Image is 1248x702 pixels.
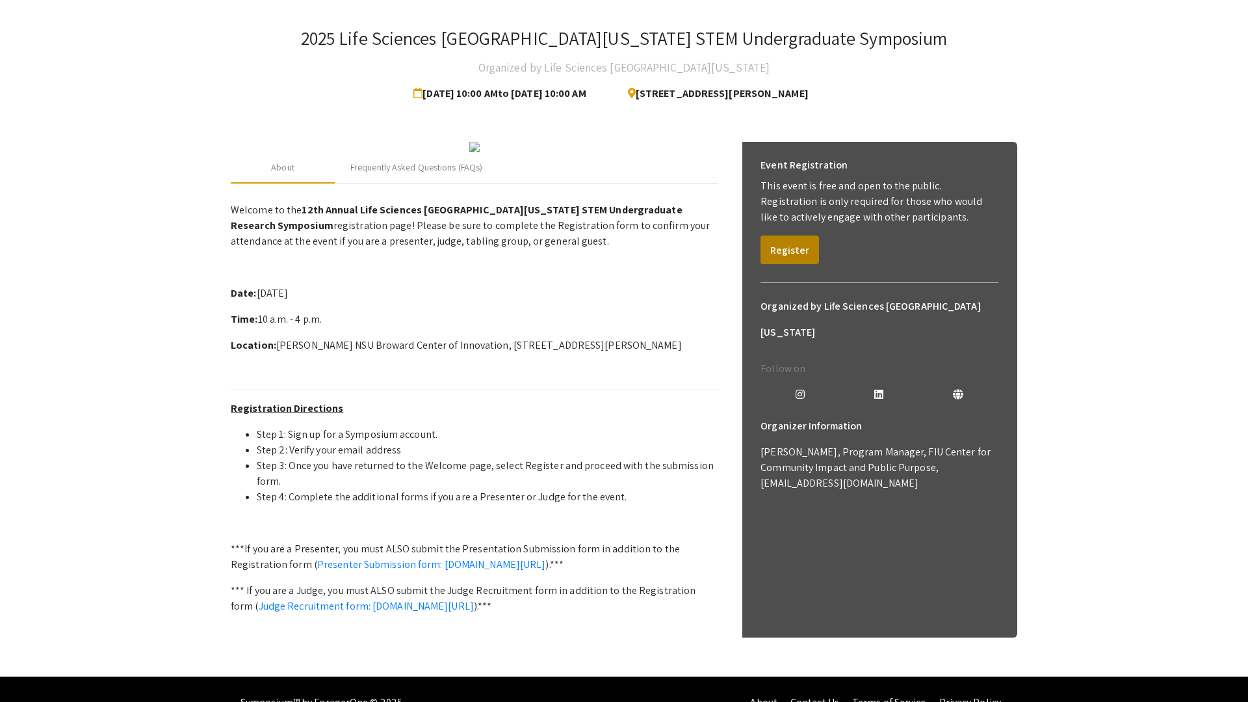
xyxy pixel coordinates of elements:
[760,178,998,225] p: This event is free and open to the public. Registration is only required for those who would like...
[231,312,718,327] p: 10 a.m. - 4 p.m.
[231,401,343,415] u: Registration Directions
[469,142,480,152] img: 32153a09-f8cb-4114-bf27-cfb6bc84fc69.png
[413,81,591,107] span: [DATE] 10:00 AM to [DATE] 10:00 AM
[257,427,718,442] li: Step 1: Sign up for a Symposium account.
[231,202,718,249] p: Welcome to the registration page! Please be sure to complete the Registration form to confirm you...
[760,236,819,264] button: Register
[478,55,770,81] h4: Organized by Life Sciences [GEOGRAPHIC_DATA][US_STATE]
[257,458,718,489] li: Step 3: Once you have returned to the Welcome page, select Register and proceed with the submissi...
[317,558,546,571] a: Presenter Submission form: [DOMAIN_NAME][URL]
[350,161,482,174] div: Frequently Asked Questions (FAQs)
[231,338,276,352] strong: Location:
[231,541,718,573] p: ***If you are a Presenter, you must ALSO submit the Presentation Submission form in addition to t...
[760,152,848,178] h6: Event Registration
[231,583,718,614] p: *** If you are a Judge, you must ALSO submit the Judge Recruitment form in addition to the Regist...
[231,286,257,300] strong: Date:
[760,361,998,377] p: Follow on
[271,161,294,174] div: About
[259,599,474,613] a: Judge Recruitment form: [DOMAIN_NAME][URL]
[257,489,718,505] li: Step 4: Complete the additional forms if you are a Presenter or Judge for the event.
[301,27,948,49] h3: 2025 Life Sciences [GEOGRAPHIC_DATA][US_STATE] STEM Undergraduate Symposium
[617,81,809,107] span: [STREET_ADDRESS][PERSON_NAME]
[760,293,998,345] h6: Organized by Life Sciences [GEOGRAPHIC_DATA][US_STATE]
[760,444,998,491] p: [PERSON_NAME], Program Manager, FIU Center for Community Impact and Public Purpose, [EMAIL_ADDRES...
[10,643,55,692] iframe: Chat
[257,442,718,458] li: Step 2: Verify your email address
[760,413,998,439] h6: Organizer Information
[231,312,258,326] strong: Time:
[231,286,718,301] p: [DATE]
[231,203,682,232] strong: 12th Annual Life Sciences [GEOGRAPHIC_DATA][US_STATE] STEM Undergraduate Research Symposium
[231,338,718,353] p: [PERSON_NAME] NSU Broward Center of Innovation, [STREET_ADDRESS][PERSON_NAME]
